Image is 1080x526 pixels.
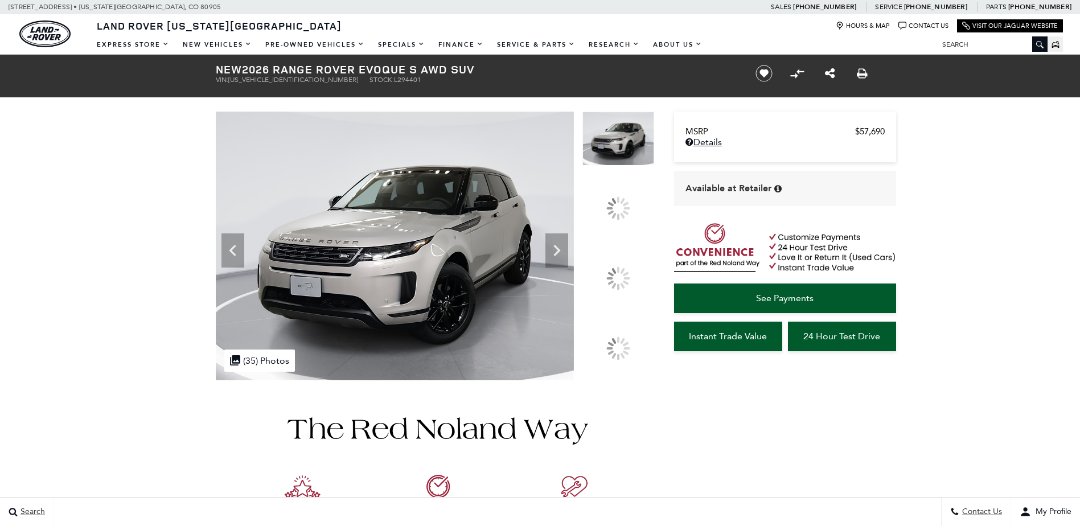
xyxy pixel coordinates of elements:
span: See Payments [756,293,814,303]
span: Sales [771,3,791,11]
a: Land Rover [US_STATE][GEOGRAPHIC_DATA] [90,19,348,32]
button: Save vehicle [752,64,777,83]
span: My Profile [1031,507,1071,517]
span: Instant Trade Value [689,331,767,342]
span: $57,690 [855,126,885,137]
span: 24 Hour Test Drive [803,331,880,342]
a: Share this New 2026 Range Rover Evoque S AWD SUV [825,67,835,80]
a: Finance [432,35,490,55]
a: Contact Us [898,22,948,30]
input: Search [934,38,1048,51]
span: Stock: [369,76,394,84]
a: 24 Hour Test Drive [788,322,896,351]
span: VIN: [216,76,228,84]
img: New 2026 Seoul Pearl Silver Land Rover S image 1 [216,112,574,380]
img: Land Rover [19,20,71,47]
a: Hours & Map [836,22,890,30]
h1: 2026 Range Rover Evoque S AWD SUV [216,63,737,76]
a: Specials [371,35,432,55]
a: See Payments [674,283,896,313]
span: Service [875,3,902,11]
div: (35) Photos [224,350,295,372]
a: [PHONE_NUMBER] [1008,2,1071,11]
span: Available at Retailer [685,182,771,195]
button: user-profile-menu [1011,498,1080,526]
a: Service & Parts [490,35,582,55]
a: Print this New 2026 Range Rover Evoque S AWD SUV [857,67,868,80]
a: Details [685,137,885,147]
a: New Vehicles [176,35,258,55]
a: Pre-Owned Vehicles [258,35,371,55]
span: Contact Us [959,507,1002,517]
span: L294401 [394,76,421,84]
span: Land Rover [US_STATE][GEOGRAPHIC_DATA] [97,19,342,32]
span: Search [18,507,45,517]
a: [PHONE_NUMBER] [793,2,856,11]
a: [PHONE_NUMBER] [904,2,967,11]
span: MSRP [685,126,855,137]
a: Research [582,35,646,55]
button: Compare vehicle [789,65,806,82]
strong: New [216,61,242,77]
a: EXPRESS STORE [90,35,176,55]
a: About Us [646,35,709,55]
a: MSRP $57,690 [685,126,885,137]
div: Vehicle is in stock and ready for immediate delivery. Due to demand, availability is subject to c... [774,184,782,193]
a: land-rover [19,20,71,47]
span: Parts [986,3,1007,11]
a: Instant Trade Value [674,322,782,351]
a: Visit Our Jaguar Website [962,22,1058,30]
span: [US_VEHICLE_IDENTIFICATION_NUMBER] [228,76,358,84]
a: [STREET_ADDRESS] • [US_STATE][GEOGRAPHIC_DATA], CO 80905 [9,3,221,11]
img: New 2026 Seoul Pearl Silver Land Rover S image 1 [582,112,654,166]
nav: Main Navigation [90,35,709,55]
